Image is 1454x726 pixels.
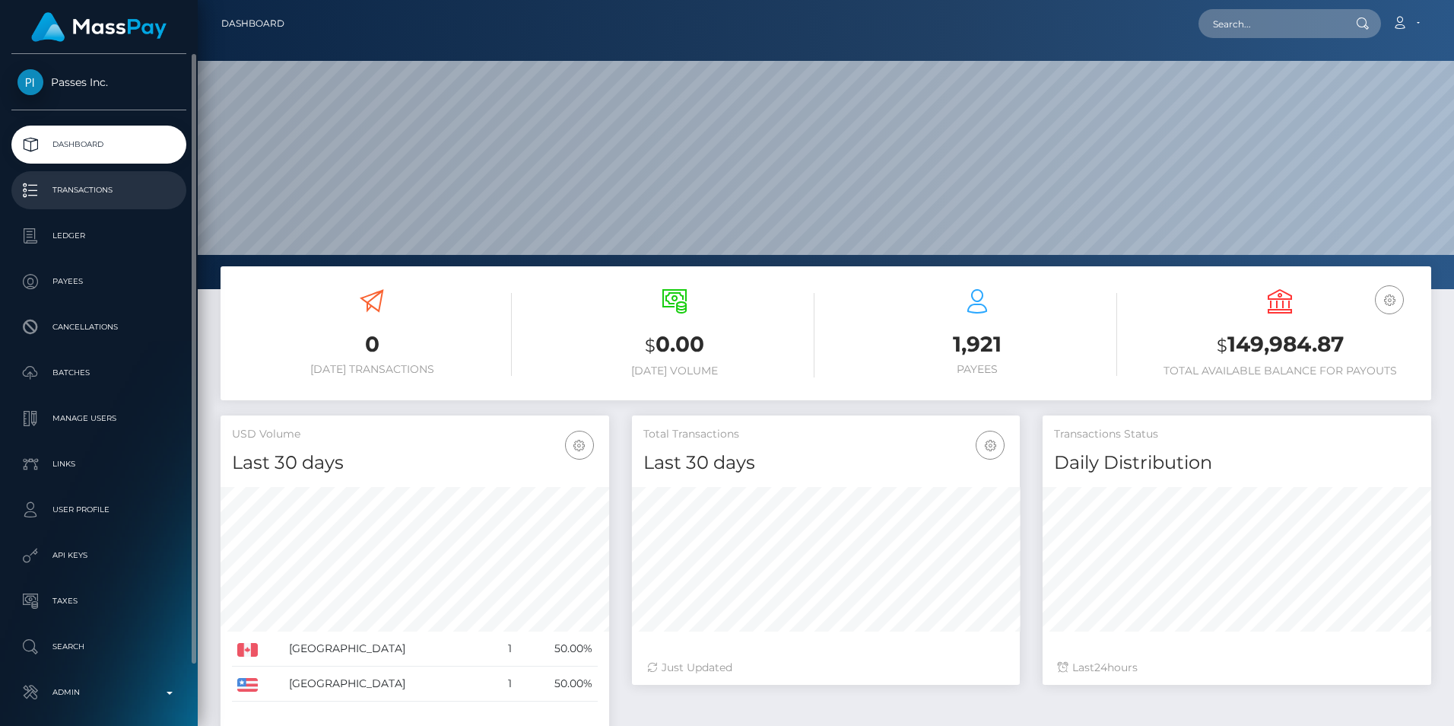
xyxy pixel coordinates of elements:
a: Links [11,445,186,483]
a: Batches [11,354,186,392]
h3: 0 [232,330,512,359]
a: Manage Users [11,400,186,438]
h3: 149,984.87 [1140,330,1420,361]
h6: [DATE] Volume [535,365,814,377]
td: 50.00% [517,667,598,702]
h4: Last 30 days [643,450,1009,476]
p: Search [17,635,180,658]
span: Passes Inc. [11,75,186,89]
h6: Total Available Balance for Payouts [1140,365,1420,377]
a: Cancellations [11,308,186,346]
a: Payees [11,263,186,301]
h3: 0.00 [535,330,814,361]
h3: 1,921 [837,330,1117,359]
p: Admin [17,681,180,704]
td: 50.00% [517,632,598,667]
p: Taxes [17,590,180,613]
small: $ [645,335,656,356]
div: Last hours [1058,660,1416,676]
p: Transactions [17,179,180,202]
img: MassPay Logo [31,12,167,42]
a: Transactions [11,171,186,209]
td: 1 [494,667,517,702]
td: [GEOGRAPHIC_DATA] [284,667,494,702]
a: API Keys [11,537,186,575]
a: User Profile [11,491,186,529]
div: Just Updated [647,660,1005,676]
img: US.png [237,678,258,692]
h5: Total Transactions [643,427,1009,442]
a: Ledger [11,217,186,255]
a: Taxes [11,582,186,620]
span: 24 [1094,661,1107,674]
p: Batches [17,361,180,384]
td: [GEOGRAPHIC_DATA] [284,632,494,667]
h4: Daily Distribution [1054,450,1420,476]
a: Dashboard [221,8,284,40]
h5: USD Volume [232,427,598,442]
img: Passes Inc. [17,69,43,95]
p: Cancellations [17,316,180,339]
td: 1 [494,632,517,667]
p: Manage Users [17,407,180,430]
p: Ledger [17,224,180,247]
p: API Keys [17,544,180,567]
h4: Last 30 days [232,450,598,476]
img: CA.png [237,643,258,657]
input: Search... [1198,9,1341,38]
small: $ [1217,335,1227,356]
a: Dashboard [11,126,186,164]
a: Search [11,628,186,666]
p: Payees [17,270,180,293]
a: Admin [11,673,186,712]
h6: Payees [837,363,1117,376]
p: User Profile [17,498,180,521]
h5: Transactions Status [1054,427,1420,442]
p: Links [17,453,180,476]
h6: [DATE] Transactions [232,363,512,376]
p: Dashboard [17,133,180,156]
